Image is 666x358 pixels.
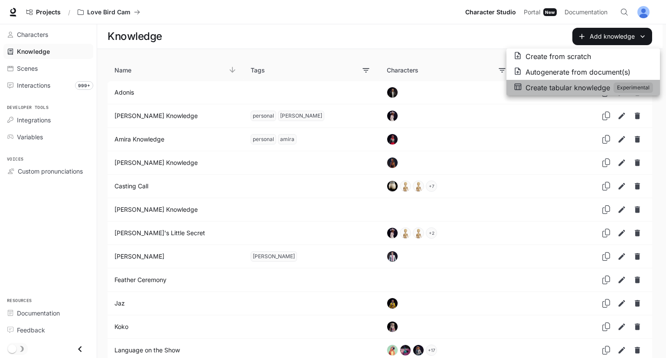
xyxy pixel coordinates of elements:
span: Experimental [614,84,653,92]
p: Create from scratch [526,51,591,62]
div: This is an experimental feature, we do not recommend using in production environment [614,82,653,93]
p: Autogenerate from document(s) [526,67,630,77]
p: Create tabular knowledge [526,82,610,93]
ul: Add knowledge [506,49,660,95]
